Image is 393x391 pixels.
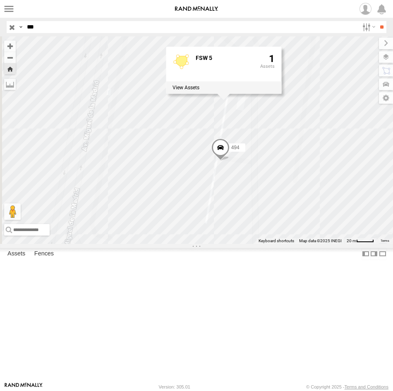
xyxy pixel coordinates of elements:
[379,92,393,104] label: Map Settings
[4,63,16,74] button: Zoom Home
[3,248,29,260] label: Assets
[344,238,376,244] button: Map Scale: 20 m per 39 pixels
[17,21,24,33] label: Search Query
[379,248,387,260] label: Hide Summary Table
[347,238,356,243] span: 20 m
[5,383,43,391] a: Visit our Website
[196,55,254,61] div: Fence Name - FSW 5
[30,248,58,260] label: Fences
[231,145,240,150] span: 494
[381,239,389,242] a: Terms
[259,238,294,244] button: Keyboard shortcuts
[370,248,378,260] label: Dock Summary Table to the Right
[173,85,199,91] label: View assets associated with this fence
[159,384,190,389] div: Version: 305.01
[4,52,16,63] button: Zoom out
[299,238,342,243] span: Map data ©2025 INEGI
[175,6,218,12] img: rand-logo.svg
[4,203,21,220] button: Drag Pegman onto the map to open Street View
[306,384,388,389] div: © Copyright 2025 -
[260,53,275,80] div: 1
[362,248,370,260] label: Dock Summary Table to the Left
[4,79,16,90] label: Measure
[345,384,388,389] a: Terms and Conditions
[359,21,377,33] label: Search Filter Options
[4,41,16,52] button: Zoom in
